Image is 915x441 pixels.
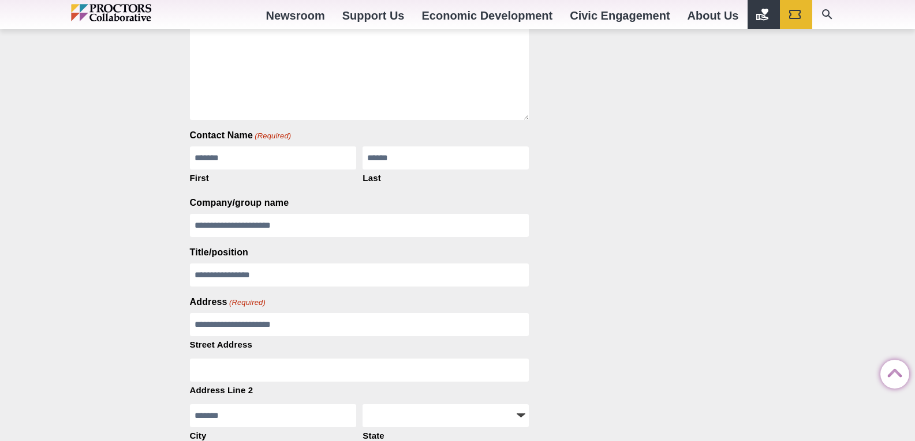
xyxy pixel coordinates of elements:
label: First [190,169,356,184]
legend: Address [190,296,266,308]
label: Street Address [190,336,529,351]
label: Company/group name [190,197,289,209]
legend: Contact Name [190,129,292,142]
span: (Required) [228,297,266,308]
label: Address Line 2 [190,382,529,397]
a: Back to Top [880,360,903,383]
label: Title/position [190,246,249,259]
label: Last [363,169,529,184]
span: (Required) [254,131,292,141]
img: Proctors logo [71,4,201,21]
